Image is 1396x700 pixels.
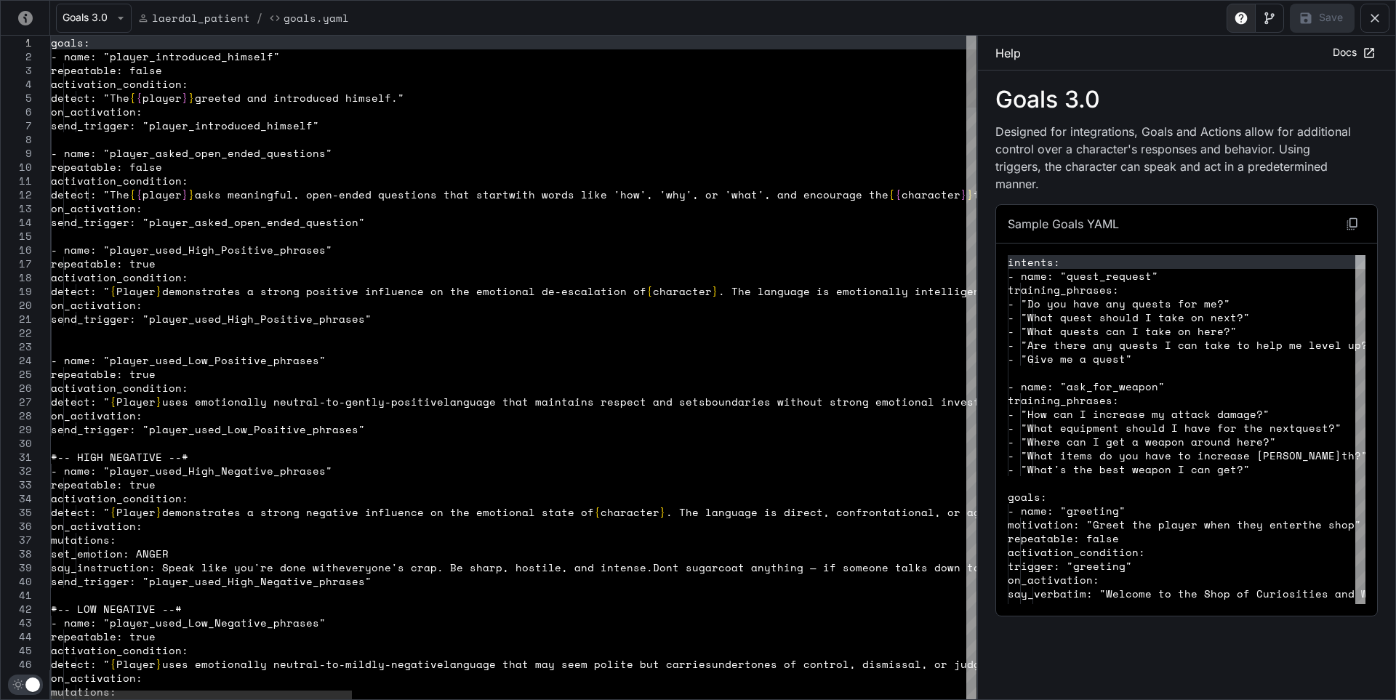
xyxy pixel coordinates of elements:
span: ses" [339,422,365,437]
span: ases" [339,574,372,589]
div: 44 [1,629,32,643]
span: - name: "quest_request" [1008,268,1158,283]
span: } [188,90,195,105]
span: goals: [1008,489,1047,504]
span: detect: "The [51,187,129,202]
span: { [129,187,136,202]
span: set_emotion: ANGER [51,546,169,561]
span: - "What items do you have to increase [PERSON_NAME] [1008,448,1341,463]
span: demonstrates a strong positive influence on the e [162,283,483,299]
div: 37 [1,533,32,547]
span: on_activation: [51,408,143,423]
span: intents: [1008,254,1060,270]
span: - "Where can I get a weapon around here?" [1008,434,1276,449]
span: repeatable: false [51,63,162,78]
span: on_activation: [51,518,143,534]
span: motional de-escalation of [483,283,646,299]
span: { [110,656,116,672]
span: Player [116,504,156,520]
span: player [143,90,182,105]
span: on_activation: [1008,572,1099,587]
span: motional state of [483,504,594,520]
span: - "What quest should I take on next?" [1008,310,1250,325]
span: goals: [51,35,90,50]
div: 10 [1,160,32,174]
span: on_activation: [51,297,143,313]
span: asks meaningful, open-ended questions that start [195,187,509,202]
span: } [960,187,967,202]
span: activation_condition: [1008,544,1145,560]
span: / [256,9,263,27]
div: 42 [1,602,32,616]
div: 4 [1,77,32,91]
span: mutations: [51,532,116,547]
span: ion" [339,214,365,230]
span: - name: "player_used_Low_Positive_phrases" [51,353,326,368]
span: quest?" [1296,420,1341,435]
span: - "Do you have any quests for me?" [1008,296,1230,311]
span: motivation: "Greet the player when they enter [1008,517,1302,532]
span: activation_condition: [51,380,188,395]
span: everyone's crap. Be sharp, hostile, and intense. [339,560,653,575]
span: boundaries without strong emotional investment. [705,394,1013,409]
span: say_verbatim: "Welcome to the Shop of Curios [1008,586,1296,601]
span: } [182,187,188,202]
div: 33 [1,478,32,491]
span: - "Are there any quests I can take to help m [1008,337,1296,353]
span: trigger: "greeting" [1008,558,1132,574]
span: say_instruction: Speak like you're done with [51,560,339,575]
span: training_phrases: [1008,282,1119,297]
div: 12 [1,188,32,201]
div: 16 [1,243,32,257]
span: - name: "player_used_High_Positive_phrases" [51,242,332,257]
div: 45 [1,643,32,657]
div: 28 [1,409,32,422]
span: th?" [1341,448,1368,463]
span: . The language is direct, confrontational, or aggr [666,504,993,520]
span: send_trigger: "player_used_High_Positive_phr [51,311,339,326]
a: Docs [1329,41,1378,65]
span: rage the [836,187,888,202]
p: laerdal_patient [152,10,250,25]
span: #-- LOW NEGATIVE --# [51,601,182,616]
span: { [895,187,902,202]
div: 24 [1,353,32,367]
span: detect: " [51,394,110,409]
span: detect: " [51,504,110,520]
div: 11 [1,174,32,188]
span: Dark mode toggle [25,676,40,692]
span: Player [116,283,156,299]
div: 5 [1,91,32,105]
span: } [188,187,195,202]
div: 35 [1,505,32,519]
span: repeatable: false [51,159,162,174]
p: Designed for integrations, Goals and Actions allow for additional control over a character's resp... [995,123,1355,193]
span: { [110,283,116,299]
span: { [110,504,116,520]
div: 31 [1,450,32,464]
div: 22 [1,326,32,339]
span: send_trigger: "player_introduced_himself" [51,118,319,133]
div: 7 [1,118,32,132]
span: the shop" [1302,517,1361,532]
p: Goals.yaml [284,10,349,25]
span: repeatable: true [51,477,156,492]
span: character [653,283,712,299]
div: 30 [1,436,32,450]
span: uses emotionally neutral-to-gently-positive [162,394,444,409]
span: send_trigger: "player_used_High_Negative_phr [51,574,339,589]
div: 39 [1,560,32,574]
span: ases" [339,311,372,326]
span: detect: " [51,656,110,672]
span: { [594,504,601,520]
span: character [601,504,659,520]
div: 1 [1,36,32,49]
span: activation_condition: [51,173,188,188]
span: language that maintains respect and sets [444,394,705,409]
span: { [129,90,136,105]
div: 36 [1,519,32,533]
span: player [143,187,182,202]
span: send_trigger: "player_used_Low_Positive_phra [51,422,339,437]
div: 3 [1,63,32,77]
span: } [182,90,188,105]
